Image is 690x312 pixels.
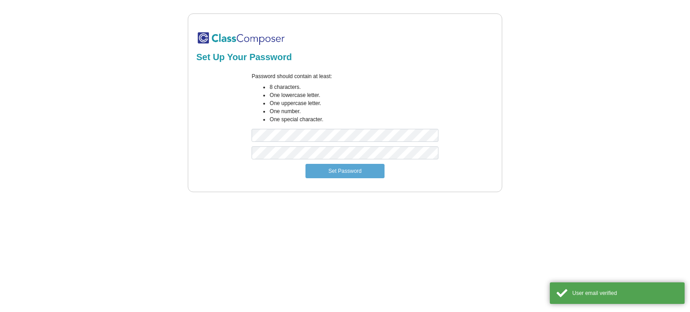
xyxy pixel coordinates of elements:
[252,72,332,80] label: Password should contain at least:
[270,91,438,99] li: One lowercase letter.
[196,52,494,62] h2: Set Up Your Password
[270,99,438,107] li: One uppercase letter.
[305,164,385,178] button: Set Password
[270,83,438,91] li: 8 characters.
[270,107,438,115] li: One number.
[270,115,438,123] li: One special character.
[572,289,678,297] div: User email verified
